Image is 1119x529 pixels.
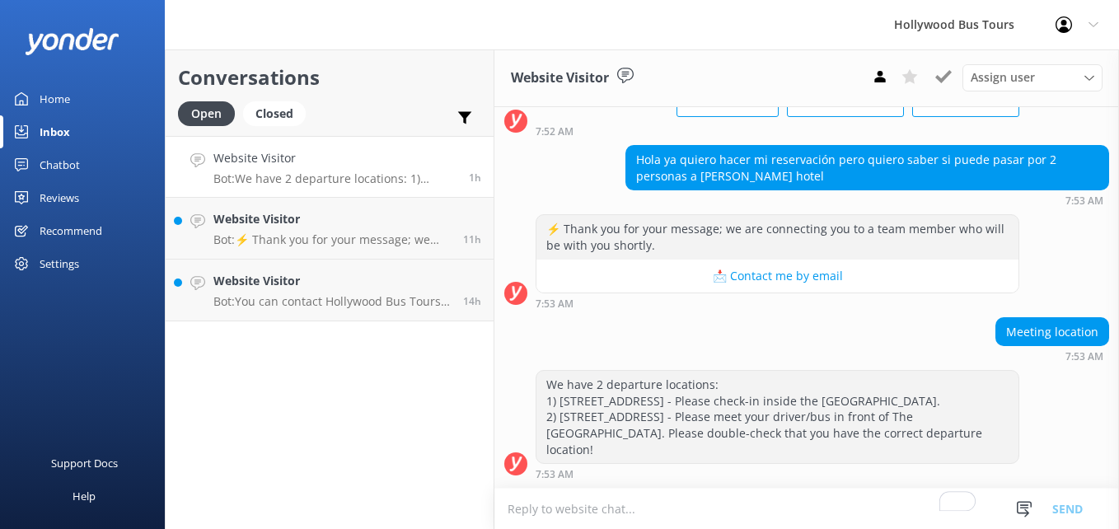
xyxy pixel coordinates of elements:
[166,260,494,321] a: Website VisitorBot:You can contact Hollywood Bus Tours by phone at [PHONE_NUMBER] or by email at ...
[536,260,1018,293] button: 📩 Contact me by email
[463,232,481,246] span: Aug 22 2025 10:13pm (UTC -07:00) America/Tijuana
[40,115,70,148] div: Inbox
[536,297,1019,309] div: Aug 23 2025 07:53am (UTC -07:00) America/Tijuana
[213,232,451,247] p: Bot: ⚡ Thank you for your message; we are connecting you to a team member who will be with you sh...
[1065,352,1103,362] strong: 7:53 AM
[536,125,1019,137] div: Aug 23 2025 07:52am (UTC -07:00) America/Tijuana
[494,489,1119,529] textarea: To enrich screen reader interactions, please activate Accessibility in Grammarly extension settings
[40,214,102,247] div: Recommend
[40,181,79,214] div: Reviews
[536,299,574,309] strong: 7:53 AM
[536,127,574,137] strong: 7:52 AM
[996,318,1108,346] div: Meeting location
[971,68,1035,87] span: Assign user
[243,104,314,122] a: Closed
[463,294,481,308] span: Aug 22 2025 07:41pm (UTC -07:00) America/Tijuana
[213,294,451,309] p: Bot: You can contact Hollywood Bus Tours by phone at [PHONE_NUMBER] or by email at [EMAIL_ADDRESS...
[1065,196,1103,206] strong: 7:53 AM
[178,62,481,93] h2: Conversations
[962,64,1103,91] div: Assign User
[73,480,96,513] div: Help
[213,210,451,228] h4: Website Visitor
[511,68,609,89] h3: Website Visitor
[213,171,456,186] p: Bot: We have 2 departure locations: 1) [STREET_ADDRESS] - Please check-in inside the [GEOGRAPHIC_...
[995,350,1109,362] div: Aug 23 2025 07:53am (UTC -07:00) America/Tijuana
[536,371,1018,463] div: We have 2 departure locations: 1) [STREET_ADDRESS] - Please check-in inside the [GEOGRAPHIC_DATA]...
[213,149,456,167] h4: Website Visitor
[51,447,118,480] div: Support Docs
[25,28,119,55] img: yonder-white-logo.png
[536,470,574,480] strong: 7:53 AM
[166,136,494,198] a: Website VisitorBot:We have 2 departure locations: 1) [STREET_ADDRESS] - Please check-in inside th...
[625,194,1109,206] div: Aug 23 2025 07:53am (UTC -07:00) America/Tijuana
[178,104,243,122] a: Open
[469,171,481,185] span: Aug 23 2025 07:53am (UTC -07:00) America/Tijuana
[626,146,1108,190] div: Hola ya quiero hacer mi reservación pero quiero saber si puede pasar por 2 personas a [PERSON_NAM...
[40,82,70,115] div: Home
[536,215,1018,259] div: ⚡ Thank you for your message; we are connecting you to a team member who will be with you shortly.
[166,198,494,260] a: Website VisitorBot:⚡ Thank you for your message; we are connecting you to a team member who will ...
[536,468,1019,480] div: Aug 23 2025 07:53am (UTC -07:00) America/Tijuana
[40,247,79,280] div: Settings
[40,148,80,181] div: Chatbot
[213,272,451,290] h4: Website Visitor
[243,101,306,126] div: Closed
[178,101,235,126] div: Open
